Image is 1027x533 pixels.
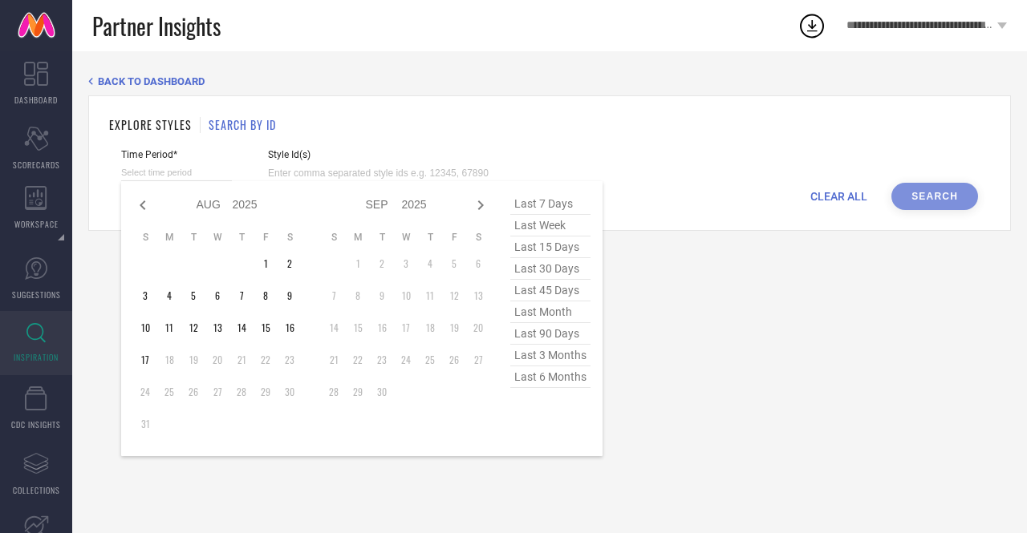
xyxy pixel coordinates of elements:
td: Mon Aug 18 2025 [157,348,181,372]
span: Time Period* [121,149,232,160]
td: Mon Aug 04 2025 [157,284,181,308]
span: CDC INSIGHTS [11,418,61,430]
td: Tue Aug 26 2025 [181,380,205,404]
td: Fri Sep 26 2025 [442,348,466,372]
td: Wed Sep 24 2025 [394,348,418,372]
th: Wednesday [205,231,229,244]
td: Wed Aug 27 2025 [205,380,229,404]
span: SUGGESTIONS [12,289,61,301]
th: Monday [346,231,370,244]
td: Mon Sep 15 2025 [346,316,370,340]
td: Fri Aug 08 2025 [254,284,278,308]
th: Friday [254,231,278,244]
th: Sunday [322,231,346,244]
span: last 7 days [510,193,591,215]
td: Sat Aug 23 2025 [278,348,302,372]
span: WORKSPACE [14,218,59,230]
td: Sun Sep 14 2025 [322,316,346,340]
td: Thu Sep 18 2025 [418,316,442,340]
span: COLLECTIONS [13,484,60,496]
th: Tuesday [370,231,394,244]
span: Partner Insights [92,10,221,42]
td: Wed Sep 17 2025 [394,316,418,340]
td: Mon Aug 11 2025 [157,316,181,340]
th: Sunday [133,231,157,244]
span: last month [510,301,591,323]
td: Thu Aug 07 2025 [229,284,254,308]
td: Fri Sep 05 2025 [442,252,466,276]
td: Sun Aug 17 2025 [133,348,157,372]
td: Fri Sep 19 2025 [442,316,466,340]
td: Mon Sep 22 2025 [346,348,370,372]
td: Sun Aug 10 2025 [133,316,157,340]
td: Tue Sep 09 2025 [370,284,394,308]
td: Thu Sep 04 2025 [418,252,442,276]
th: Saturday [278,231,302,244]
td: Tue Aug 12 2025 [181,316,205,340]
td: Sun Sep 28 2025 [322,380,346,404]
td: Thu Sep 25 2025 [418,348,442,372]
td: Wed Aug 13 2025 [205,316,229,340]
td: Tue Aug 05 2025 [181,284,205,308]
td: Thu Aug 21 2025 [229,348,254,372]
td: Thu Sep 11 2025 [418,284,442,308]
td: Tue Sep 30 2025 [370,380,394,404]
td: Sun Sep 07 2025 [322,284,346,308]
td: Sun Aug 31 2025 [133,412,157,436]
th: Friday [442,231,466,244]
td: Sat Sep 06 2025 [466,252,490,276]
th: Tuesday [181,231,205,244]
td: Tue Aug 19 2025 [181,348,205,372]
div: Next month [471,196,490,215]
td: Wed Aug 06 2025 [205,284,229,308]
td: Mon Sep 01 2025 [346,252,370,276]
th: Wednesday [394,231,418,244]
span: BACK TO DASHBOARD [98,75,205,87]
div: Previous month [133,196,152,215]
td: Sat Aug 16 2025 [278,316,302,340]
td: Tue Sep 16 2025 [370,316,394,340]
input: Select time period [121,164,232,181]
span: DASHBOARD [14,94,58,106]
span: last 45 days [510,280,591,301]
td: Sat Aug 30 2025 [278,380,302,404]
td: Wed Sep 03 2025 [394,252,418,276]
td: Sun Sep 21 2025 [322,348,346,372]
td: Tue Sep 23 2025 [370,348,394,372]
div: Open download list [798,11,826,40]
td: Thu Aug 14 2025 [229,316,254,340]
span: Style Id(s) [268,149,501,160]
span: CLEAR ALL [810,190,867,203]
th: Thursday [418,231,442,244]
span: last week [510,215,591,236]
span: last 30 days [510,258,591,280]
td: Sat Sep 20 2025 [466,316,490,340]
td: Sat Aug 02 2025 [278,252,302,276]
td: Fri Aug 15 2025 [254,316,278,340]
span: last 6 months [510,366,591,388]
td: Fri Aug 01 2025 [254,252,278,276]
td: Tue Sep 02 2025 [370,252,394,276]
th: Monday [157,231,181,244]
td: Fri Sep 12 2025 [442,284,466,308]
span: last 15 days [510,236,591,258]
td: Sat Sep 27 2025 [466,348,490,372]
th: Saturday [466,231,490,244]
span: SCORECARDS [13,159,60,171]
input: Enter comma separated style ids e.g. 12345, 67890 [268,164,501,183]
td: Mon Sep 08 2025 [346,284,370,308]
td: Sun Aug 24 2025 [133,380,157,404]
span: last 3 months [510,345,591,366]
td: Mon Aug 25 2025 [157,380,181,404]
td: Sat Sep 13 2025 [466,284,490,308]
span: last 90 days [510,323,591,345]
h1: SEARCH BY ID [209,116,276,133]
h1: EXPLORE STYLES [109,116,192,133]
td: Fri Aug 29 2025 [254,380,278,404]
div: Back TO Dashboard [88,75,1011,87]
td: Wed Aug 20 2025 [205,348,229,372]
th: Thursday [229,231,254,244]
td: Fri Aug 22 2025 [254,348,278,372]
td: Wed Sep 10 2025 [394,284,418,308]
td: Mon Sep 29 2025 [346,380,370,404]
